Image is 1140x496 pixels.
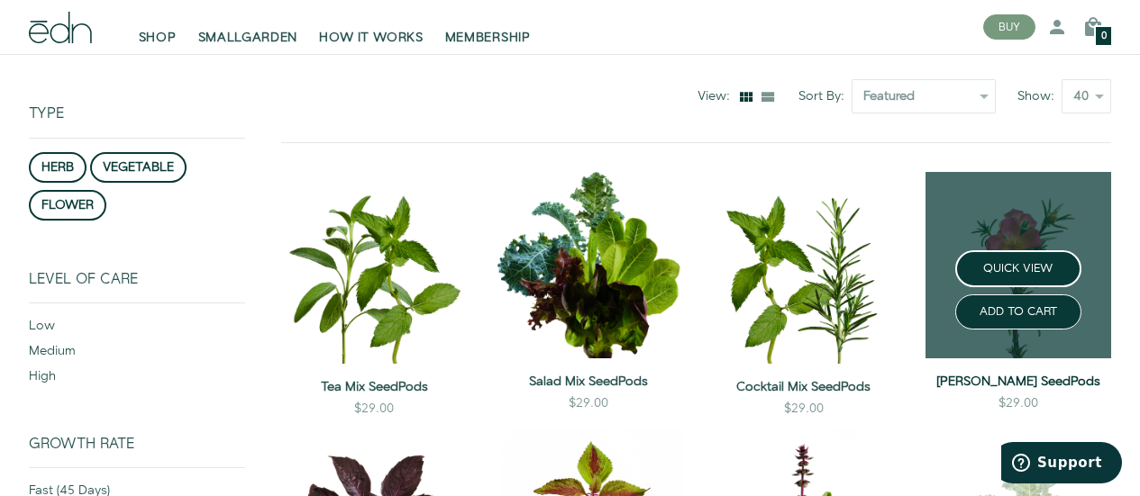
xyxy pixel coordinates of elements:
[711,172,897,364] img: Cocktail Mix SeedPods
[281,172,467,364] img: Tea Mix SeedPods
[955,250,1081,287] button: QUICK VIEW
[1001,442,1122,487] iframe: Opens a widget where you can find more information
[198,29,298,47] span: SMALLGARDEN
[319,29,423,47] span: HOW IT WORKS
[1017,87,1062,105] label: Show:
[29,271,245,302] div: Level of Care
[698,87,737,105] div: View:
[187,7,309,47] a: SMALLGARDEN
[445,29,531,47] span: MEMBERSHIP
[569,394,608,412] div: $29.00
[29,436,245,467] div: Growth Rate
[999,394,1038,412] div: $29.00
[711,378,897,396] a: Cocktail Mix SeedPods
[29,152,87,183] button: herb
[983,14,1035,40] button: BUY
[29,50,245,137] div: Type
[29,367,245,392] div: high
[354,400,394,418] div: $29.00
[308,7,433,47] a: HOW IT WORKS
[955,294,1081,329] button: ADD TO CART
[128,7,187,47] a: SHOP
[139,29,177,47] span: SHOP
[29,190,106,221] button: flower
[1101,32,1107,41] span: 0
[281,378,467,396] a: Tea Mix SeedPods
[29,317,245,342] div: low
[496,172,681,357] img: Salad Mix SeedPods
[496,373,681,391] a: Salad Mix SeedPods
[784,400,824,418] div: $29.00
[90,152,187,183] button: vegetable
[798,87,852,105] label: Sort By:
[926,373,1111,391] a: [PERSON_NAME] SeedPods
[434,7,542,47] a: MEMBERSHIP
[29,342,245,367] div: medium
